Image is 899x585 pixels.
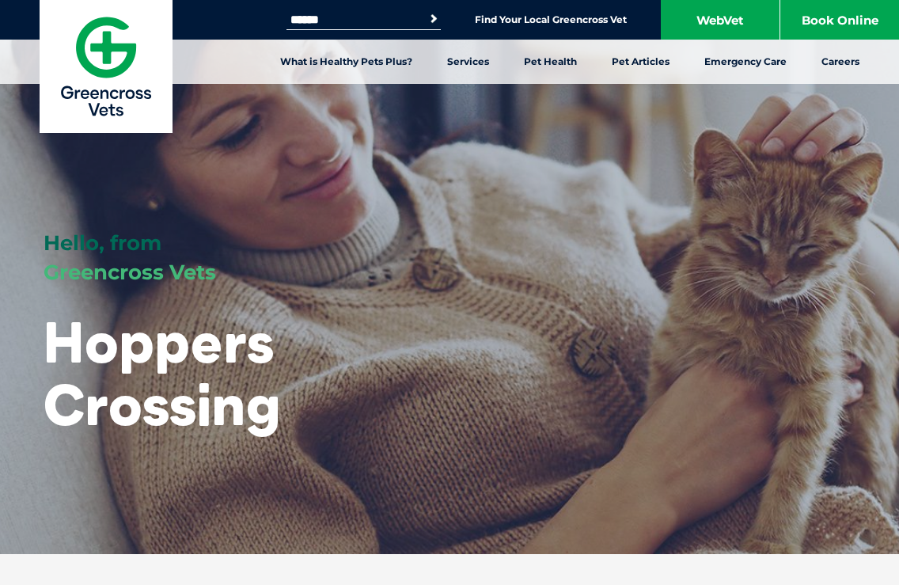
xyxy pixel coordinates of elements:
[804,40,877,84] a: Careers
[44,310,352,435] h1: Hoppers Crossing
[426,11,442,27] button: Search
[506,40,594,84] a: Pet Health
[430,40,506,84] a: Services
[475,13,627,26] a: Find Your Local Greencross Vet
[687,40,804,84] a: Emergency Care
[44,260,216,285] span: Greencross Vets
[594,40,687,84] a: Pet Articles
[44,230,161,256] span: Hello, from
[263,40,430,84] a: What is Healthy Pets Plus?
